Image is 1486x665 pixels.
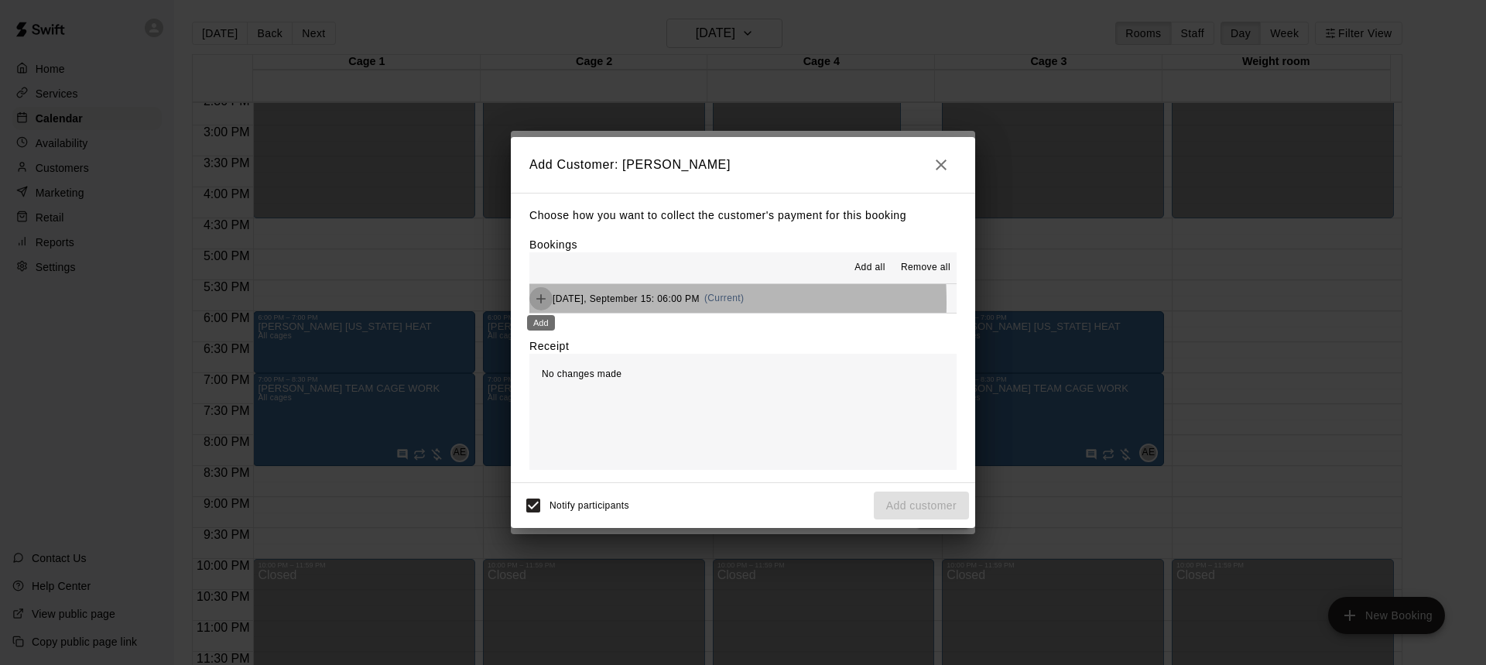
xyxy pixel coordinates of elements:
span: No changes made [542,368,621,379]
div: Add [527,315,555,331]
h2: Add Customer: [PERSON_NAME] [511,137,975,193]
button: Add all [845,255,895,280]
span: Notify participants [550,500,629,511]
span: Add all [854,260,885,276]
span: (Current) [704,293,745,303]
span: [DATE], September 15: 06:00 PM [553,293,700,303]
span: Add [529,292,553,303]
p: Choose how you want to collect the customer's payment for this booking [529,206,957,225]
span: Remove all [901,260,950,276]
button: Add[DATE], September 15: 06:00 PM(Current) [529,284,957,313]
label: Bookings [529,238,577,251]
label: Receipt [529,338,569,354]
button: Remove all [895,255,957,280]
